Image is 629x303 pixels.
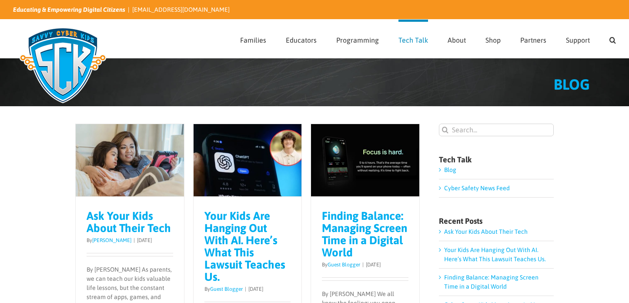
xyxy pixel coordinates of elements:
a: Shop [485,20,501,58]
a: Your Kids Are Hanging Out With AI. Here’s What This Lawsuit Teaches Us. [444,246,546,263]
span: Tech Talk [398,37,428,44]
a: Programming [336,20,379,58]
span: Partners [520,37,546,44]
img: Savvy Cyber Kids Logo [13,22,113,109]
h4: Recent Posts [439,217,554,225]
a: Support [566,20,590,58]
p: By [204,285,291,293]
a: Ask Your Kids About Their Tech [87,209,171,235]
input: Search [439,124,452,136]
span: | [360,262,366,268]
p: By [322,261,408,269]
span: Shop [485,37,501,44]
h4: Tech Talk [439,156,554,164]
span: BLOG [554,76,590,93]
i: Educating & Empowering Digital Citizens [13,6,125,13]
span: [DATE] [137,237,152,243]
span: | [131,237,137,243]
a: Guest Blogger [328,262,360,268]
a: Finding Balance: Managing Screen Time in a Digital World [322,209,407,259]
span: Educators [286,37,317,44]
span: Support [566,37,590,44]
a: Search [609,20,616,58]
a: Your Kids Are Hanging Out With AI. Here’s What This Lawsuit Teaches Us. [204,209,285,283]
a: Finding Balance: Managing Screen Time in a Digital World [444,274,539,290]
a: Partners [520,20,546,58]
span: Programming [336,37,379,44]
a: Cyber Safety News Feed [444,185,510,192]
a: About [448,20,466,58]
a: [EMAIL_ADDRESS][DOMAIN_NAME] [132,6,230,13]
a: Blog [444,166,456,173]
span: [DATE] [248,286,263,292]
nav: Main Menu [240,20,616,58]
a: [PERSON_NAME] [92,237,131,243]
a: Families [240,20,266,58]
span: [DATE] [366,262,381,268]
span: About [448,37,466,44]
span: Families [240,37,266,44]
input: Search... [439,124,554,136]
a: Tech Talk [398,20,428,58]
a: Ask Your Kids About Their Tech [444,228,528,235]
span: | [243,286,248,292]
p: By [87,236,173,244]
a: Guest Blogger [210,286,243,292]
a: Educators [286,20,317,58]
